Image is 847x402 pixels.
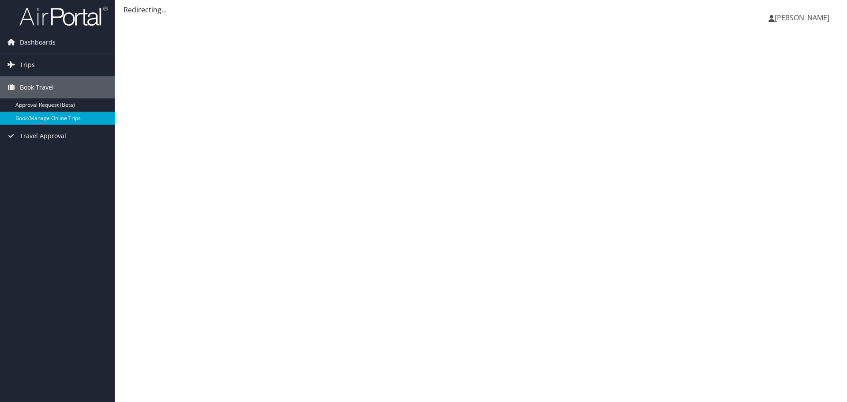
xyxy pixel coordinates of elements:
[19,6,108,26] img: airportal-logo.png
[768,4,838,31] a: [PERSON_NAME]
[775,13,829,23] span: [PERSON_NAME]
[20,54,35,76] span: Trips
[20,76,54,98] span: Book Travel
[124,4,838,15] div: Redirecting...
[20,125,66,147] span: Travel Approval
[20,31,56,53] span: Dashboards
